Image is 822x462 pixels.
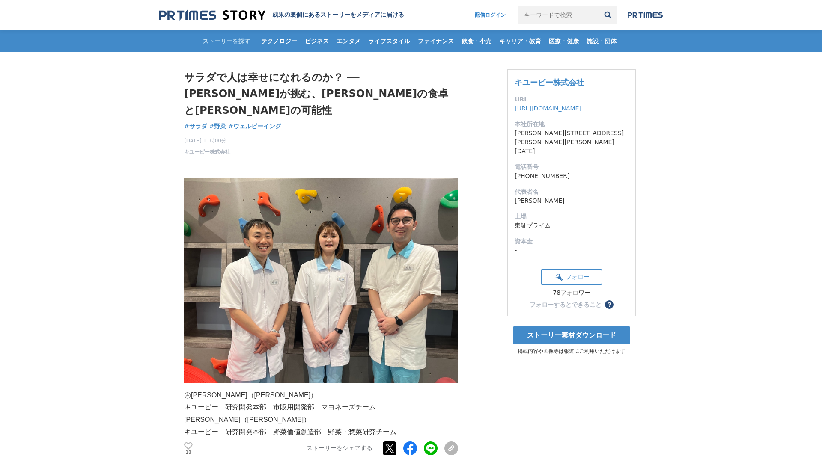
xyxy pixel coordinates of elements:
[515,221,628,230] dd: 東証プライム
[515,163,628,172] dt: 電話番号
[515,172,628,181] dd: [PHONE_NUMBER]
[515,237,628,246] dt: 資本金
[184,137,230,145] span: [DATE] 11時00分
[599,6,617,24] button: 検索
[184,122,207,130] span: #サラダ
[496,30,545,52] a: キャリア・教育
[515,129,628,156] dd: [PERSON_NAME][STREET_ADDRESS][PERSON_NAME][PERSON_NAME][DATE]
[184,414,458,426] p: [PERSON_NAME]（[PERSON_NAME]）
[458,30,495,52] a: 飲食・小売
[307,445,372,453] p: ストーリーをシェアする
[365,30,414,52] a: ライフスタイル
[301,37,332,45] span: ビジネス
[530,302,602,308] div: フォローするとできること
[365,37,414,45] span: ライフスタイル
[515,95,628,104] dt: URL
[583,37,620,45] span: 施設・団体
[583,30,620,52] a: 施設・団体
[333,30,364,52] a: エンタメ
[333,37,364,45] span: エンタメ
[184,450,193,455] p: 18
[258,37,301,45] span: テクノロジー
[545,37,582,45] span: 医療・健康
[228,122,281,131] a: #ウェルビーイング
[301,30,332,52] a: ビジネス
[414,37,457,45] span: ファイナンス
[159,9,404,21] a: 成果の裏側にあるストーリーをメディアに届ける 成果の裏側にあるストーリーをメディアに届ける
[545,30,582,52] a: 医療・健康
[458,37,495,45] span: 飲食・小売
[184,122,207,131] a: #サラダ
[507,348,636,355] p: 掲載内容や画像等は報道にご利用いただけます
[184,178,458,383] img: thumbnail_04ac54d0-6d23-11f0-aa23-a1d248b80383.JPG
[515,120,628,129] dt: 本社所在地
[466,6,514,24] a: 配信ログイン
[515,246,628,255] dd: -
[515,105,581,112] a: [URL][DOMAIN_NAME]
[515,196,628,205] dd: [PERSON_NAME]
[209,122,226,131] a: #野菜
[541,269,602,285] button: フォロー
[628,12,663,18] img: prtimes
[184,148,230,156] a: キユーピー株式会社
[184,426,458,438] p: キユーピー 研究開発本部 野菜価値創造部 野菜・惣菜研究チーム
[184,389,458,402] p: ㊧[PERSON_NAME]（[PERSON_NAME]）
[515,187,628,196] dt: 代表者名
[513,326,630,344] a: ストーリー素材ダウンロード
[184,401,458,414] p: キユーピー 研究開発本部 市販用開発部 マヨネーズチーム
[414,30,457,52] a: ファイナンス
[605,300,614,309] button: ？
[606,302,612,308] span: ？
[228,122,281,130] span: #ウェルビーイング
[496,37,545,45] span: キャリア・教育
[515,78,584,87] a: キユーピー株式会社
[272,11,404,19] h2: 成果の裏側にあるストーリーをメディアに届ける
[258,30,301,52] a: テクノロジー
[515,212,628,221] dt: 上場
[209,122,226,130] span: #野菜
[159,9,265,21] img: 成果の裏側にあるストーリーをメディアに届ける
[184,69,458,118] h1: サラダで人は幸せになれるのか？ ── [PERSON_NAME]が挑む、[PERSON_NAME]の食卓と[PERSON_NAME]の可能性
[518,6,599,24] input: キーワードで検索
[541,289,602,297] div: 78フォロワー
